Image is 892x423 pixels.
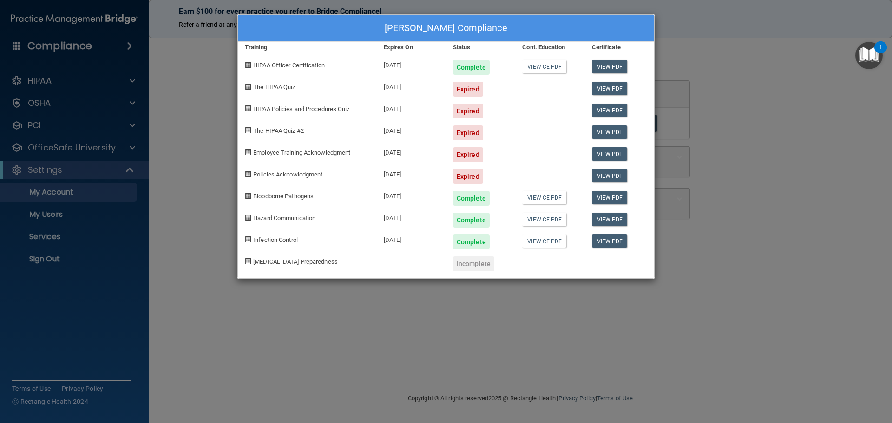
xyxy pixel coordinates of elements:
a: View CE PDF [522,213,566,226]
div: [DATE] [377,184,446,206]
div: Expired [453,147,483,162]
a: View PDF [592,169,628,182]
a: View PDF [592,60,628,73]
div: [DATE] [377,228,446,249]
a: View PDF [592,82,628,95]
div: Expires On [377,42,446,53]
div: [DATE] [377,75,446,97]
div: [DATE] [377,206,446,228]
div: Expired [453,104,483,118]
a: View PDF [592,191,628,204]
span: Bloodborne Pathogens [253,193,314,200]
div: Expired [453,169,483,184]
a: View PDF [592,234,628,248]
div: Complete [453,234,490,249]
span: HIPAA Officer Certification [253,62,325,69]
a: View PDF [592,213,628,226]
div: [PERSON_NAME] Compliance [238,15,654,42]
span: Policies Acknowledgment [253,171,322,178]
a: View CE PDF [522,234,566,248]
div: Complete [453,191,490,206]
div: Cont. Education [515,42,584,53]
a: View PDF [592,125,628,139]
div: Complete [453,213,490,228]
div: [DATE] [377,97,446,118]
div: [DATE] [377,118,446,140]
span: Employee Training Acknowledgment [253,149,350,156]
div: Status [446,42,515,53]
span: The HIPAA Quiz [253,84,295,91]
span: HIPAA Policies and Procedures Quiz [253,105,349,112]
div: 1 [879,47,882,59]
div: [DATE] [377,140,446,162]
span: The HIPAA Quiz #2 [253,127,304,134]
span: Hazard Communication [253,215,315,221]
a: View PDF [592,147,628,161]
div: Training [238,42,377,53]
button: Open Resource Center, 1 new notification [855,42,883,69]
div: Expired [453,125,483,140]
div: Complete [453,60,490,75]
div: Expired [453,82,483,97]
a: View CE PDF [522,60,566,73]
a: View CE PDF [522,191,566,204]
a: View PDF [592,104,628,117]
div: [DATE] [377,162,446,184]
span: Infection Control [253,236,298,243]
span: [MEDICAL_DATA] Preparedness [253,258,338,265]
div: Incomplete [453,256,494,271]
div: Certificate [585,42,654,53]
div: [DATE] [377,53,446,75]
